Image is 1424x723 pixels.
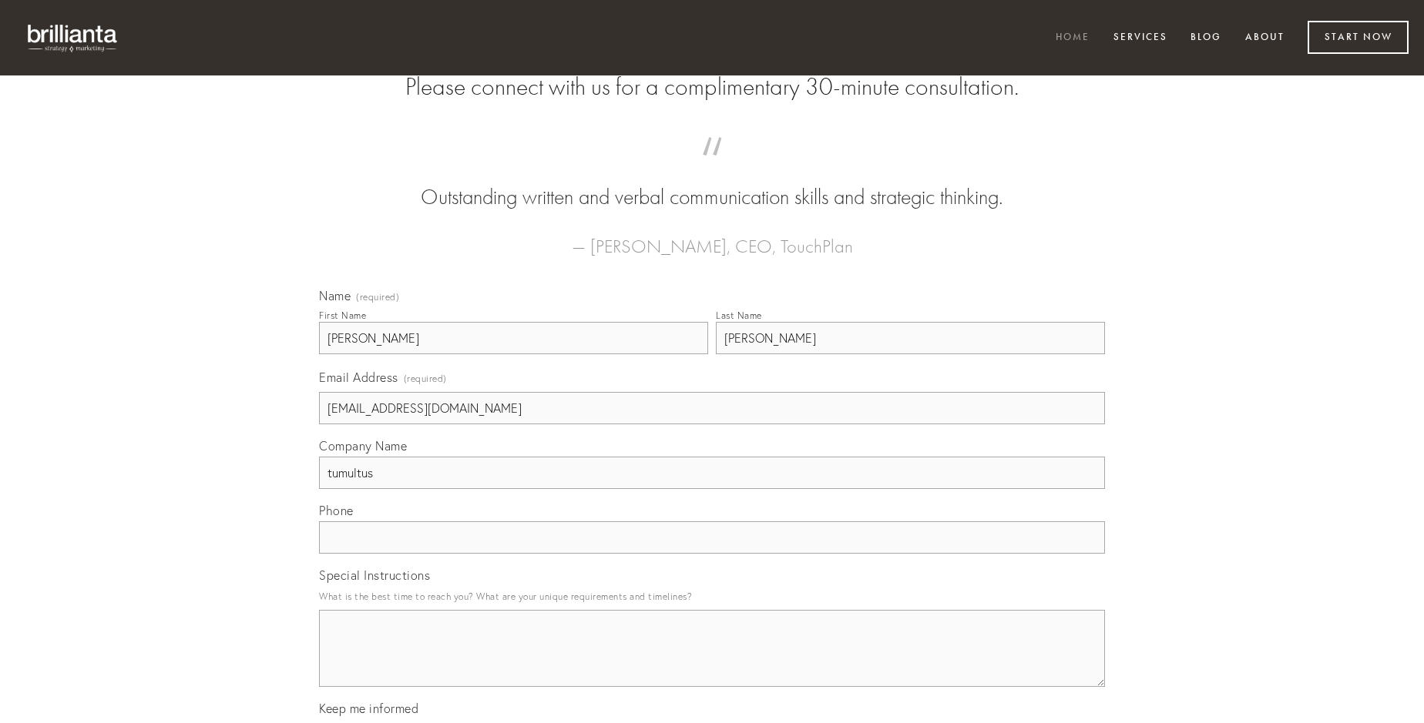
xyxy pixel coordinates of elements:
[319,72,1105,102] h2: Please connect with us for a complimentary 30-minute consultation.
[319,370,398,385] span: Email Address
[319,310,366,321] div: First Name
[1046,25,1100,51] a: Home
[319,438,407,454] span: Company Name
[319,701,418,716] span: Keep me informed
[319,567,430,583] span: Special Instructions
[344,213,1080,262] figcaption: — [PERSON_NAME], CEO, TouchPlan
[344,152,1080,213] blockquote: Outstanding written and verbal communication skills and strategic thinking.
[1103,25,1177,51] a: Services
[319,503,354,518] span: Phone
[319,586,1105,607] p: What is the best time to reach you? What are your unique requirements and timelines?
[1235,25,1295,51] a: About
[404,368,447,389] span: (required)
[716,310,762,321] div: Last Name
[344,152,1080,182] span: “
[1181,25,1231,51] a: Blog
[356,293,399,302] span: (required)
[15,15,131,60] img: brillianta - research, strategy, marketing
[319,288,351,303] span: Name
[1308,21,1409,54] a: Start Now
